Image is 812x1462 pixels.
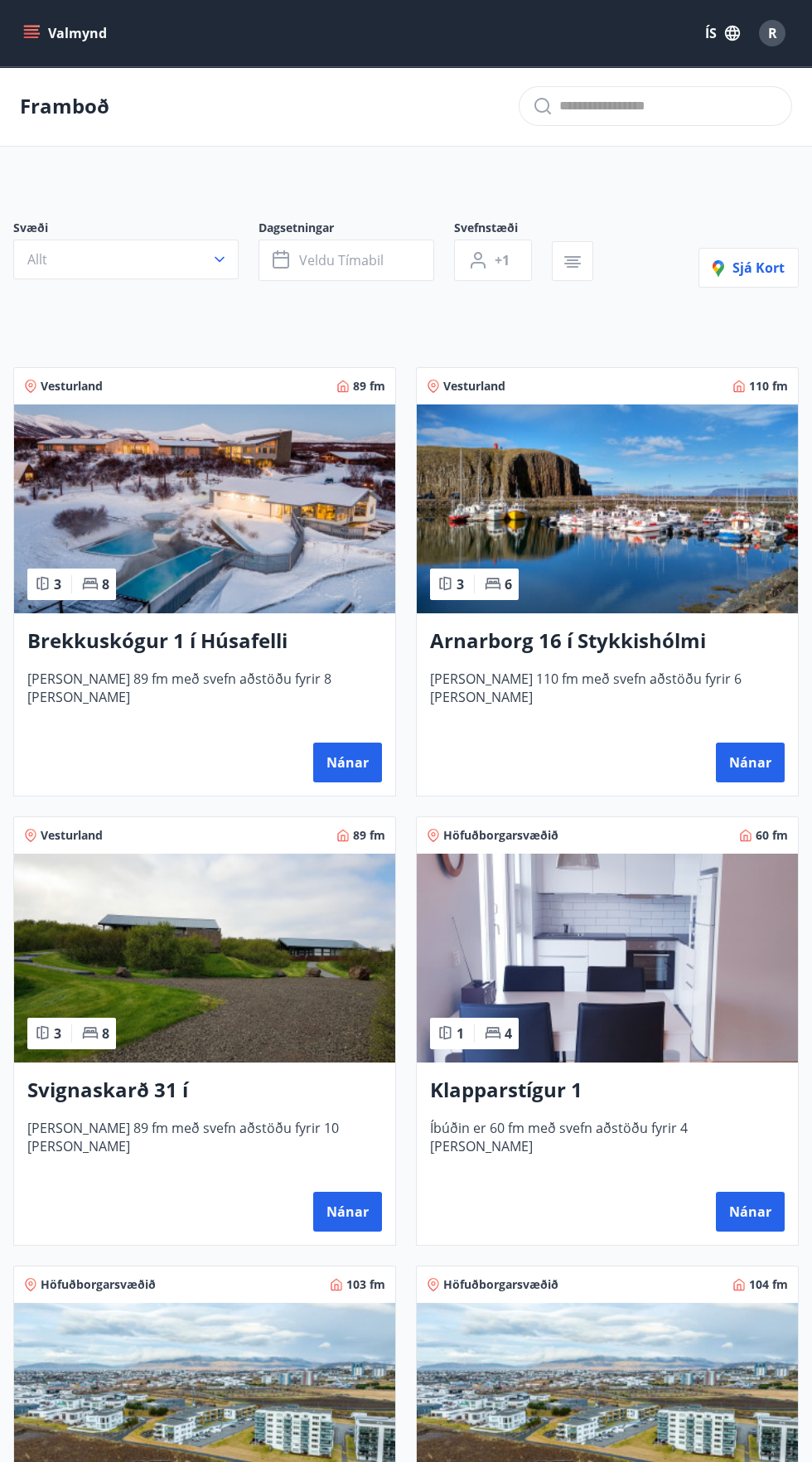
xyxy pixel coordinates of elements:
span: Höfuðborgarsvæðið [443,1276,558,1293]
span: [PERSON_NAME] 89 fm með svefn aðstöðu fyrir 10 [PERSON_NAME] [27,1119,382,1174]
img: Paella dish [14,404,395,613]
span: 4 [505,1024,512,1043]
span: Allt [27,250,47,269]
span: Sjá kort [713,259,785,277]
span: 104 fm [749,1276,788,1293]
button: Nánar [716,743,785,782]
span: Vesturland [443,378,505,395]
span: 89 fm [353,378,385,395]
span: Veldu tímabil [299,251,384,269]
span: Höfuðborgarsvæðið [443,827,558,844]
span: +1 [495,251,510,269]
img: Paella dish [417,404,798,613]
span: Höfuðborgarsvæðið [41,1276,156,1293]
span: [PERSON_NAME] 89 fm með svefn aðstöðu fyrir 8 [PERSON_NAME] [27,670,382,724]
button: Allt [13,240,239,279]
p: Framboð [20,92,109,120]
h3: Svignaskarð 31 í [GEOGRAPHIC_DATA] [27,1076,382,1106]
h3: Arnarborg 16 í Stykkishólmi [430,627,785,656]
button: Sjá kort [698,248,799,288]
span: 3 [54,575,61,593]
span: Dagsetningar [259,220,454,240]
span: 60 fm [756,827,788,844]
span: 6 [505,575,512,593]
span: 8 [102,1024,109,1043]
span: 8 [102,575,109,593]
button: Veldu tímabil [259,240,434,281]
span: 1 [457,1024,464,1043]
span: 3 [457,575,464,593]
button: +1 [454,240,532,281]
span: Svefnstæði [454,220,552,240]
span: 3 [54,1024,61,1043]
span: Vesturland [41,827,103,844]
span: 89 fm [353,827,385,844]
button: Nánar [716,1192,785,1232]
span: Íbúðin er 60 fm með svefn aðstöðu fyrir 4 [PERSON_NAME] [430,1119,785,1174]
span: [PERSON_NAME] 110 fm með svefn aðstöðu fyrir 6 [PERSON_NAME] [430,670,785,724]
span: Vesturland [41,378,103,395]
span: 110 fm [749,378,788,395]
img: Paella dish [14,854,395,1063]
span: R [768,24,777,42]
button: Nánar [313,1192,382,1232]
img: Paella dish [417,854,798,1063]
h3: Klapparstígur 1 [430,1076,785,1106]
button: menu [20,18,114,48]
button: Nánar [313,743,382,782]
span: 103 fm [346,1276,385,1293]
h3: Brekkuskógur 1 í Húsafelli [27,627,382,656]
span: Svæði [13,220,259,240]
button: ÍS [696,18,749,48]
button: R [752,13,792,53]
